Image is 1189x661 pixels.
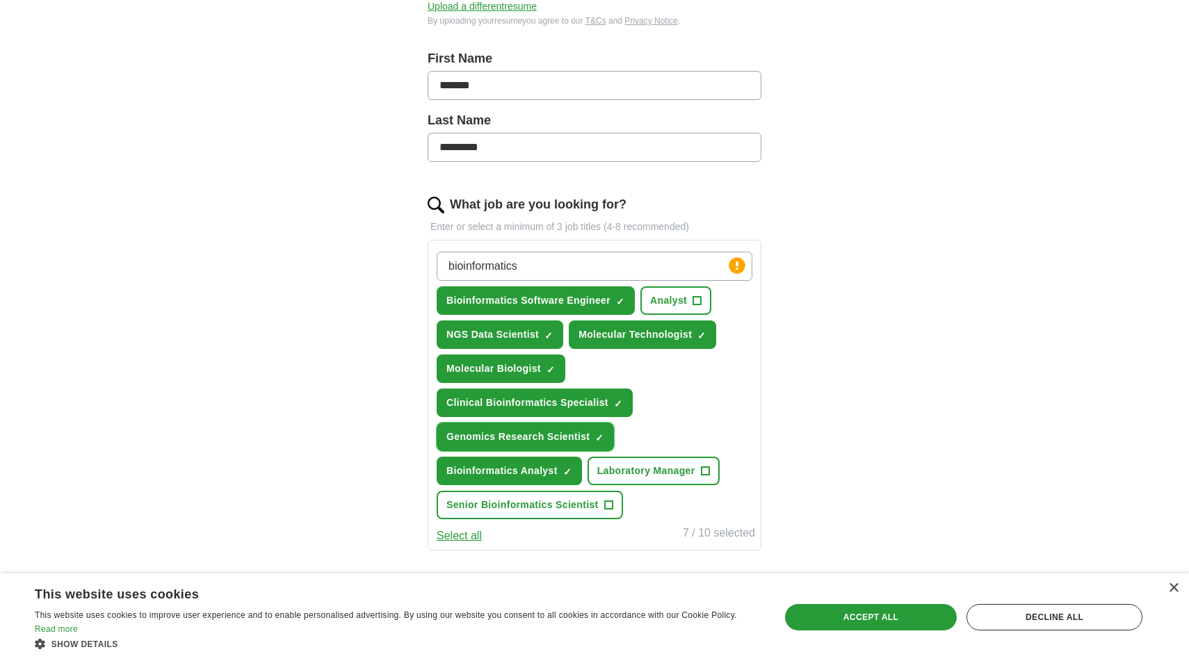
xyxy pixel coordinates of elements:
div: Accept all [785,604,957,630]
span: ✓ [697,330,706,341]
div: Close [1168,583,1179,594]
a: Read more, opens a new window [35,624,78,634]
a: T&Cs [585,16,606,26]
span: ✓ [563,466,572,478]
label: Last Name [428,111,761,130]
button: Molecular Biologist✓ [437,354,565,383]
span: Genomics Research Scientist [446,430,590,444]
button: Molecular Technologist✓ [569,320,716,349]
p: Enter or select a minimum of 3 job titles (4-8 recommended) [428,220,761,234]
div: Show details [35,637,758,651]
span: Show details [51,639,118,649]
span: Clinical Bioinformatics Specialist [446,395,608,410]
label: First Name [428,49,761,68]
button: Laboratory Manager [588,457,720,485]
span: Bioinformatics Analyst [446,464,558,478]
span: ✓ [547,364,555,375]
button: NGS Data Scientist✓ [437,320,563,349]
span: Analyst [650,293,687,308]
div: 7 / 10 selected [683,525,755,544]
input: Type a job title and press enter [437,252,752,281]
span: ✓ [544,330,553,341]
div: By uploading your resume you agree to our and . [428,15,761,27]
button: Bioinformatics Analyst✓ [437,457,582,485]
button: Bioinformatics Software Engineer✓ [437,286,635,315]
button: Select all [437,528,482,544]
span: ✓ [614,398,622,409]
div: Decline all [966,604,1142,630]
button: Genomics Research Scientist✓ [437,423,614,451]
button: Senior Bioinformatics Scientist [437,491,623,519]
button: Clinical Bioinformatics Specialist✓ [437,389,633,417]
span: Bioinformatics Software Engineer [446,293,610,308]
button: Analyst [640,286,711,315]
span: Molecular Technologist [579,327,692,342]
div: This website uses cookies [35,582,723,603]
a: Privacy Notice [624,16,678,26]
img: search.png [428,197,444,213]
span: ✓ [595,432,604,443]
label: What job are you looking for? [450,195,626,214]
span: NGS Data Scientist [446,327,539,342]
span: This website uses cookies to improve user experience and to enable personalised advertising. By u... [35,610,737,620]
span: Laboratory Manager [597,464,695,478]
span: ✓ [616,296,624,307]
span: Molecular Biologist [446,361,541,376]
span: Senior Bioinformatics Scientist [446,498,599,512]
